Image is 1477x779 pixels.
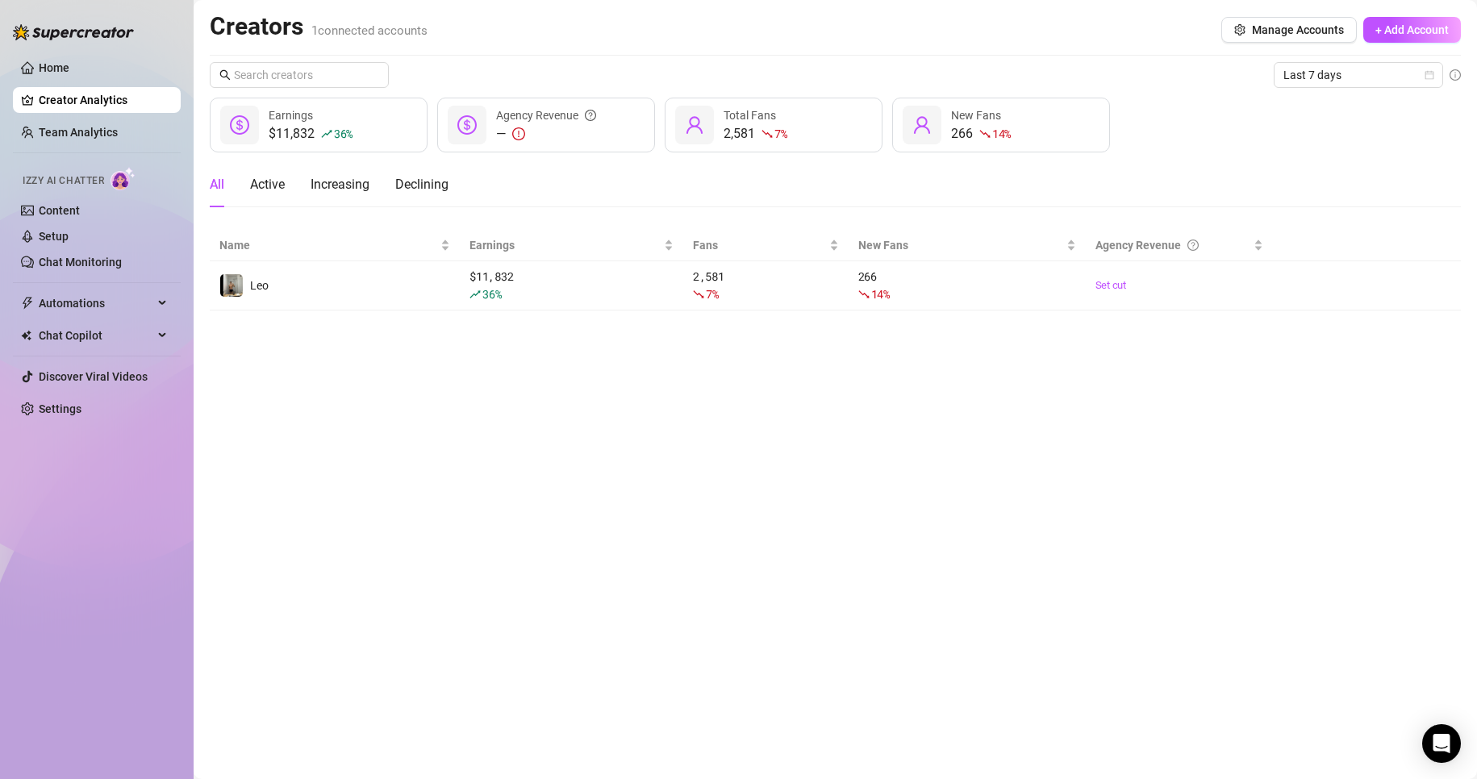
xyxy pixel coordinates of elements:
div: Increasing [311,175,369,194]
span: Leo [250,279,269,292]
span: + Add Account [1375,23,1449,36]
div: 2,581 [693,268,839,303]
span: 7 % [706,286,718,302]
a: Set cut [1095,277,1264,294]
span: setting [1234,24,1245,35]
div: Active [250,175,285,194]
div: — [496,124,596,144]
img: logo-BBDzfeDw.svg [13,24,134,40]
img: AI Chatter [111,167,136,190]
span: Name [219,236,437,254]
span: Earnings [469,236,661,254]
span: thunderbolt [21,297,34,310]
span: 14 % [992,126,1011,141]
div: 266 [858,268,1076,303]
span: info-circle [1450,69,1461,81]
a: Discover Viral Videos [39,370,148,383]
span: rise [321,128,332,140]
span: question-circle [1187,236,1199,254]
span: Izzy AI Chatter [23,173,104,189]
a: Creator Analytics [39,87,168,113]
span: New Fans [951,109,1001,122]
span: Fans [693,236,826,254]
span: search [219,69,231,81]
div: All [210,175,224,194]
div: 266 [951,124,1011,144]
span: calendar [1425,70,1434,80]
span: 1 connected accounts [311,23,428,38]
span: 14 % [871,286,890,302]
span: fall [979,128,991,140]
a: Chat Monitoring [39,256,122,269]
span: 36 % [482,286,501,302]
span: Automations [39,290,153,316]
span: Chat Copilot [39,323,153,348]
span: Manage Accounts [1252,23,1344,36]
a: Setup [39,230,69,243]
div: $ 11,832 [469,268,674,303]
div: 2,581 [724,124,786,144]
span: dollar-circle [230,115,249,135]
input: Search creators [234,66,366,84]
span: fall [761,128,773,140]
a: Team Analytics [39,126,118,139]
img: Leo [220,274,243,297]
span: exclamation-circle [512,127,525,140]
div: Open Intercom Messenger [1422,724,1461,763]
span: 7 % [774,126,786,141]
span: Last 7 days [1283,63,1433,87]
span: fall [858,289,870,300]
span: 36 % [334,126,353,141]
span: dollar-circle [457,115,477,135]
a: Settings [39,402,81,415]
a: Content [39,204,80,217]
span: New Fans [858,236,1063,254]
div: Agency Revenue [1095,236,1251,254]
span: Total Fans [724,109,776,122]
div: Agency Revenue [496,106,596,124]
span: rise [469,289,481,300]
th: Earnings [460,230,683,261]
span: fall [693,289,704,300]
button: Manage Accounts [1221,17,1357,43]
th: Name [210,230,460,261]
div: $11,832 [269,124,353,144]
span: question-circle [585,106,596,124]
span: user [912,115,932,135]
h2: Creators [210,11,428,42]
th: Fans [683,230,849,261]
span: user [685,115,704,135]
img: Chat Copilot [21,330,31,341]
button: + Add Account [1363,17,1461,43]
span: Earnings [269,109,313,122]
div: Declining [395,175,449,194]
a: Home [39,61,69,74]
th: New Fans [849,230,1086,261]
